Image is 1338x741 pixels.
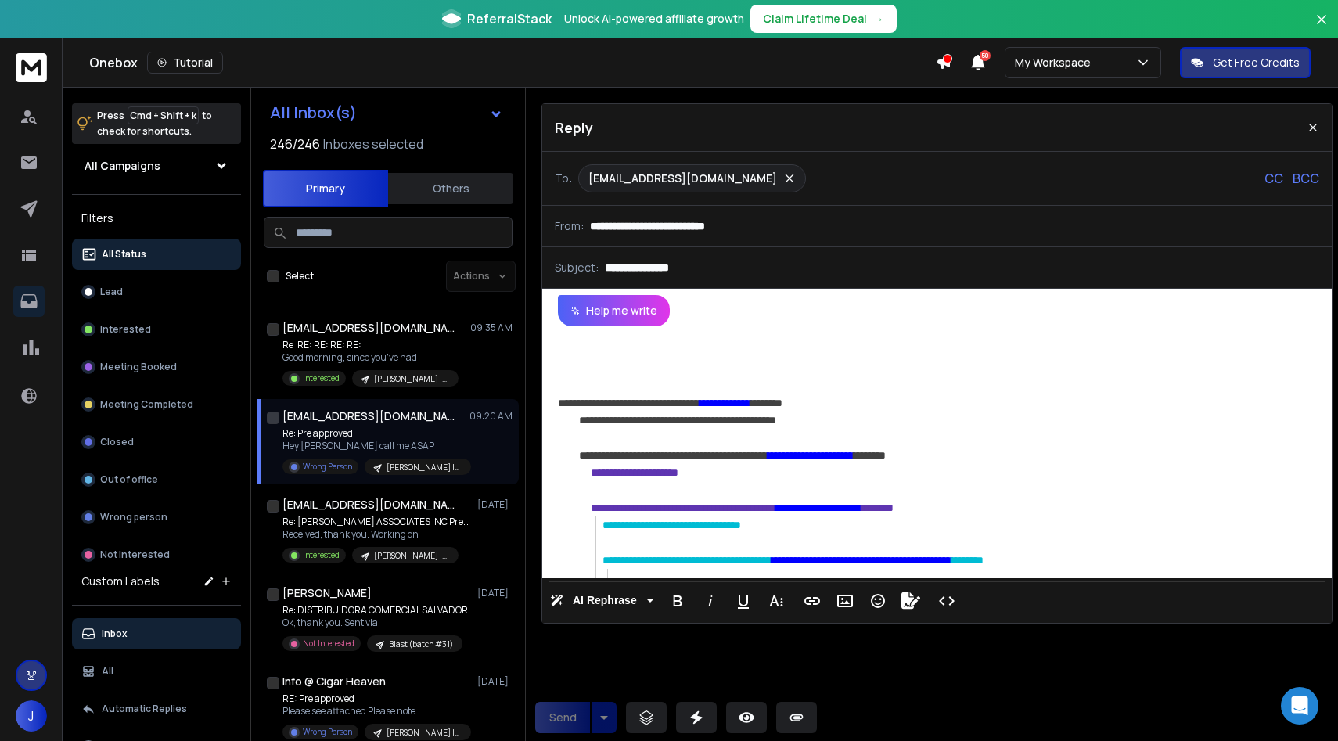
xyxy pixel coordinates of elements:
h3: Inboxes selected [323,135,423,153]
h1: [PERSON_NAME] [282,585,372,601]
p: Press to check for shortcuts. [97,108,212,139]
h1: All Inbox(s) [270,105,357,121]
p: CC [1264,169,1283,188]
button: Italic (⌘I) [696,585,725,617]
p: [PERSON_NAME] leads [374,550,449,562]
p: [PERSON_NAME] leads [387,462,462,473]
span: 50 [980,50,991,61]
p: Get Free Credits [1213,55,1300,70]
p: Unlock AI-powered affiliate growth [564,11,744,27]
button: Closed [72,426,241,458]
p: 09:20 AM [469,410,513,423]
button: Meeting Booked [72,351,241,383]
button: AI Rephrase [547,585,656,617]
p: Re: RE: RE: RE: RE: [282,339,459,351]
p: Not Interested [303,638,354,649]
p: [DATE] [477,587,513,599]
button: Emoticons [863,585,893,617]
button: All Campaigns [72,150,241,182]
p: Interested [303,372,340,384]
span: ReferralStack [467,9,552,28]
p: Received, thank you. Working on [282,528,470,541]
button: Not Interested [72,539,241,570]
p: Re: DISTRIBUIDORA COMERCIAL SALVADOR [282,604,468,617]
button: Insert Link (⌘K) [797,585,827,617]
p: BCC [1293,169,1319,188]
p: Wrong person [100,511,167,523]
p: Good morning, since you've had [282,351,459,364]
p: My Workspace [1015,55,1097,70]
p: Hey [PERSON_NAME] call me ASAP [282,440,470,452]
button: Help me write [558,295,670,326]
p: Interested [303,549,340,561]
button: Tutorial [147,52,223,74]
button: Get Free Credits [1180,47,1311,78]
p: Subject: [555,260,599,275]
button: Interested [72,314,241,345]
p: Interested [100,323,151,336]
p: [EMAIL_ADDRESS][DOMAIN_NAME] [588,171,777,186]
button: Out of office [72,464,241,495]
button: More Text [761,585,791,617]
p: 09:35 AM [470,322,513,334]
p: Automatic Replies [102,703,187,715]
p: Reply [555,117,593,138]
button: Signature [896,585,926,617]
p: Lead [100,286,123,298]
p: Out of office [100,473,158,486]
button: Underline (⌘U) [728,585,758,617]
button: Meeting Completed [72,389,241,420]
button: Others [388,171,513,206]
p: Meeting Completed [100,398,193,411]
button: Bold (⌘B) [663,585,692,617]
button: Lead [72,276,241,308]
p: Meeting Booked [100,361,177,373]
button: All [72,656,241,687]
p: Blast (batch #31) [389,638,453,650]
span: AI Rephrase [570,594,640,607]
p: [DATE] [477,498,513,511]
button: Automatic Replies [72,693,241,725]
p: [DATE] [477,675,513,688]
h1: All Campaigns [85,158,160,174]
h1: [EMAIL_ADDRESS][DOMAIN_NAME] [282,320,455,336]
button: J [16,700,47,732]
button: All Status [72,239,241,270]
button: Wrong person [72,502,241,533]
p: To: [555,171,572,186]
button: Inbox [72,618,241,649]
span: 246 / 246 [270,135,320,153]
button: Insert Image (⌘P) [830,585,860,617]
h1: [EMAIL_ADDRESS][DOMAIN_NAME] [282,497,455,513]
h1: [EMAIL_ADDRESS][DOMAIN_NAME] [282,408,455,424]
div: Onebox [89,52,936,74]
button: All Inbox(s) [257,97,516,128]
p: Wrong Person [303,461,352,473]
h1: Info @ Cigar Heaven [282,674,386,689]
p: All [102,665,113,678]
span: → [873,11,884,27]
p: [PERSON_NAME] leads [387,727,462,739]
p: From: [555,218,584,234]
h3: Filters [72,207,241,229]
label: Select [286,270,314,282]
button: Close banner [1311,9,1332,47]
button: Code View [932,585,962,617]
button: Primary [263,170,388,207]
p: Closed [100,436,134,448]
span: Cmd + Shift + k [128,106,199,124]
p: Please see attached Please note [282,705,470,718]
p: Re: Pre approved [282,427,470,440]
div: Open Intercom Messenger [1281,687,1318,725]
h3: Custom Labels [81,574,160,589]
p: Ok, thank you. Sent via [282,617,468,629]
p: Not Interested [100,549,170,561]
p: Re: [PERSON_NAME] ASSOCIATES INC,Pre-Approval [282,516,470,528]
p: [PERSON_NAME] leads [374,373,449,385]
p: Inbox [102,628,128,640]
p: RE: Pre approved [282,692,470,705]
p: All Status [102,248,146,261]
p: Wrong Person [303,726,352,738]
